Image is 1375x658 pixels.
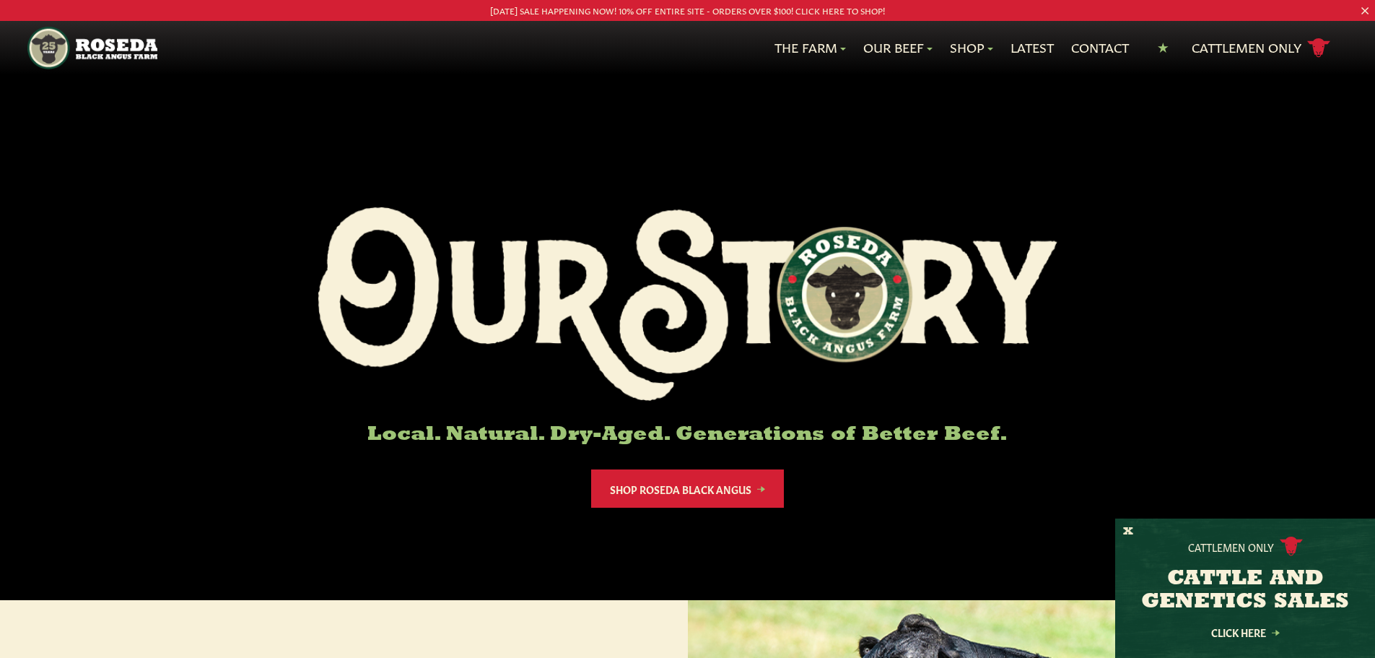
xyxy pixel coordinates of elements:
a: The Farm [774,38,846,57]
h6: Local. Natural. Dry-Aged. Generations of Better Beef. [318,424,1057,446]
p: [DATE] SALE HAPPENING NOW! 10% OFF ENTIRE SITE - ORDERS OVER $100! CLICK HERE TO SHOP! [69,3,1306,18]
p: Cattlemen Only [1188,540,1274,554]
a: Latest [1010,38,1054,57]
button: X [1123,524,1133,540]
a: Our Beef [863,38,933,57]
img: cattle-icon.svg [1280,537,1303,556]
a: Click Here [1180,628,1310,637]
nav: Main Navigation [27,21,1348,75]
a: Shop [950,38,993,57]
h3: CATTLE AND GENETICS SALES [1133,568,1357,614]
img: Roseda Black Aangus Farm [318,207,1057,401]
a: Cattlemen Only [1192,35,1330,61]
a: Contact [1071,38,1129,57]
a: Shop Roseda Black Angus [591,469,784,508]
img: https://roseda.com/wp-content/uploads/2021/05/roseda-25-header.png [27,27,157,69]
